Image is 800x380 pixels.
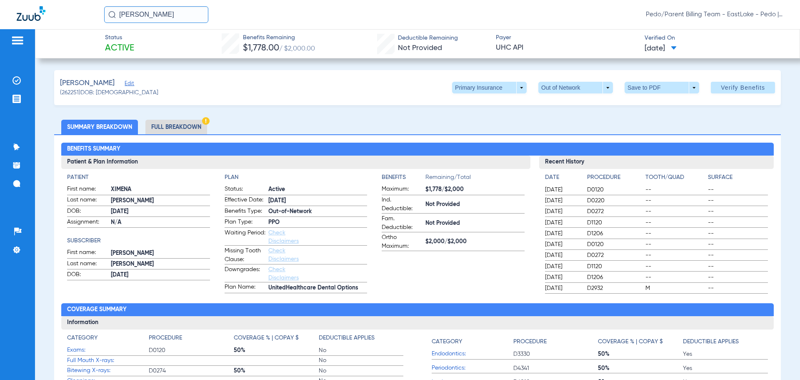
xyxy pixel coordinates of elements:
[545,273,580,282] span: [DATE]
[432,350,513,358] span: Endodontics:
[61,143,773,156] h2: Benefits Summary
[268,248,299,262] a: Check Disclaimers
[67,334,149,345] app-breakdown-title: Category
[319,334,375,342] h4: Deductible Applies
[67,248,108,258] span: First name:
[645,43,677,54] span: [DATE]
[111,260,210,269] span: [PERSON_NAME]
[425,219,524,228] span: Not Provided
[234,334,319,345] app-breakdown-title: Coverage % | Copay $
[225,196,265,206] span: Effective Date:
[538,82,613,93] button: Out of Network
[67,196,108,206] span: Last name:
[645,196,705,205] span: --
[545,219,580,227] span: [DATE]
[708,284,767,292] span: --
[711,82,775,93] button: Verify Benefits
[111,196,210,205] span: [PERSON_NAME]
[111,218,210,227] span: N/A
[598,337,663,346] h4: Coverage % | Copay $
[545,262,580,271] span: [DATE]
[125,81,132,88] span: Edit
[708,229,767,238] span: --
[587,251,642,259] span: D0272
[149,334,182,342] h4: Procedure
[645,219,705,227] span: --
[319,356,404,365] span: No
[545,229,580,238] span: [DATE]
[11,35,24,45] img: hamburger-icon
[67,270,108,280] span: DOB:
[545,207,580,216] span: [DATE]
[425,173,524,185] span: Remaining/Total
[268,196,367,205] span: [DATE]
[683,334,768,349] app-breakdown-title: Deductible Applies
[545,284,580,292] span: [DATE]
[108,11,116,18] img: Search Icon
[708,186,767,194] span: --
[104,6,208,23] input: Search for patients
[111,249,210,258] span: [PERSON_NAME]
[67,173,210,182] h4: Patient
[425,237,524,246] span: $2,000/$2,000
[105,43,134,54] span: Active
[225,283,265,293] span: Plan Name:
[513,334,598,349] app-breakdown-title: Procedure
[645,240,705,249] span: --
[225,185,265,195] span: Status:
[645,273,705,282] span: --
[319,334,404,345] app-breakdown-title: Deductible Applies
[61,316,773,330] h3: Information
[645,207,705,216] span: --
[67,334,97,342] h4: Category
[587,173,642,185] app-breakdown-title: Procedure
[202,117,210,125] img: Hazard
[452,82,527,93] button: Primary Insurance
[513,364,598,372] span: D4341
[708,207,767,216] span: --
[17,6,45,21] img: Zuub Logo
[645,186,705,194] span: --
[145,120,207,134] li: Full Breakdown
[398,34,458,43] span: Deductible Remaining
[225,265,265,282] span: Downgrades:
[645,34,786,43] span: Verified On
[61,303,773,317] h2: Coverage Summary
[625,82,699,93] button: Save to PDF
[225,247,265,264] span: Missing Tooth Clause:
[646,10,783,19] span: Pedo/Parent Billing Team - EastLake - Pedo | The Super Dentists
[598,334,683,349] app-breakdown-title: Coverage % | Copay $
[268,218,367,227] span: PPO
[587,229,642,238] span: D1206
[67,259,108,269] span: Last name:
[225,173,367,182] h4: Plan
[587,186,642,194] span: D0120
[708,173,767,182] h4: Surface
[243,33,315,42] span: Benefits Remaining
[268,185,367,194] span: Active
[587,219,642,227] span: D1120
[545,186,580,194] span: [DATE]
[587,196,642,205] span: D0220
[496,43,637,53] span: UHC API
[111,271,210,279] span: [DATE]
[67,207,108,217] span: DOB:
[61,156,530,169] h3: Patient & Plan Information
[432,337,462,346] h4: Category
[149,346,234,355] span: D0120
[683,337,739,346] h4: Deductible Applies
[234,346,319,355] span: 50%
[683,364,768,372] span: Yes
[587,207,642,216] span: D0272
[149,334,234,345] app-breakdown-title: Procedure
[645,173,705,185] app-breakdown-title: Tooth/Quad
[513,337,547,346] h4: Procedure
[61,120,138,134] li: Summary Breakdown
[425,200,524,209] span: Not Provided
[149,367,234,375] span: D0274
[708,240,767,249] span: --
[382,173,425,185] app-breakdown-title: Benefits
[279,45,315,52] span: / $2,000.00
[60,78,115,88] span: [PERSON_NAME]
